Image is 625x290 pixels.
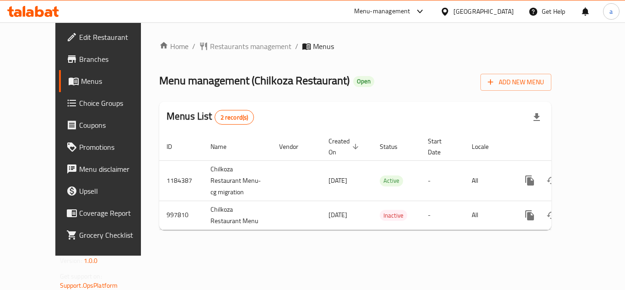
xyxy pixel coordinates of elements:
td: Chilkoza Restaurant Menu-cg migration [203,160,272,201]
h2: Menus List [167,109,254,125]
div: [GEOGRAPHIC_DATA] [453,6,514,16]
td: 997810 [159,201,203,230]
button: Change Status [541,170,563,192]
span: a [609,6,613,16]
span: Branches [79,54,152,65]
a: Restaurants management [199,41,291,52]
span: Version: [60,255,82,267]
a: Home [159,41,189,52]
td: All [464,201,512,230]
td: Chilkoza Restaurant Menu [203,201,272,230]
span: Locale [472,141,501,152]
span: Upsell [79,186,152,197]
span: Menus [81,76,152,87]
span: ID [167,141,184,152]
a: Coverage Report [59,202,160,224]
span: Vendor [279,141,310,152]
span: Get support on: [60,270,102,282]
span: Coupons [79,120,152,131]
span: Name [210,141,238,152]
div: Open [353,76,374,87]
span: Grocery Checklist [79,230,152,241]
span: Open [353,77,374,85]
th: Actions [512,133,614,161]
nav: breadcrumb [159,41,551,52]
table: enhanced table [159,133,614,230]
div: Menu-management [354,6,410,17]
a: Menus [59,70,160,92]
a: Menu disclaimer [59,158,160,180]
span: Edit Restaurant [79,32,152,43]
td: All [464,160,512,201]
button: Change Status [541,204,563,226]
div: Total records count [215,110,254,125]
span: Choice Groups [79,98,152,109]
span: Created On [329,136,361,158]
li: / [295,41,298,52]
li: / [192,41,195,52]
span: Start Date [428,136,453,158]
td: - [420,160,464,201]
td: 1184387 [159,160,203,201]
span: Menu disclaimer [79,164,152,175]
a: Choice Groups [59,92,160,114]
button: more [519,204,541,226]
button: more [519,170,541,192]
span: [DATE] [329,175,347,186]
span: [DATE] [329,209,347,221]
a: Grocery Checklist [59,224,160,246]
td: - [420,201,464,230]
span: Menus [313,41,334,52]
span: Active [380,175,403,186]
span: Inactive [380,210,407,221]
a: Edit Restaurant [59,26,160,48]
a: Promotions [59,136,160,158]
span: Coverage Report [79,208,152,219]
span: 1.0.0 [84,255,98,267]
span: Restaurants management [210,41,291,52]
button: Add New Menu [480,74,551,91]
div: Export file [526,106,548,128]
span: Add New Menu [488,77,544,88]
span: 2 record(s) [215,113,254,122]
span: Promotions [79,142,152,153]
a: Coupons [59,114,160,136]
span: Menu management ( Chilkoza Restaurant ) [159,70,350,91]
span: Status [380,141,409,152]
a: Branches [59,48,160,70]
a: Upsell [59,180,160,202]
